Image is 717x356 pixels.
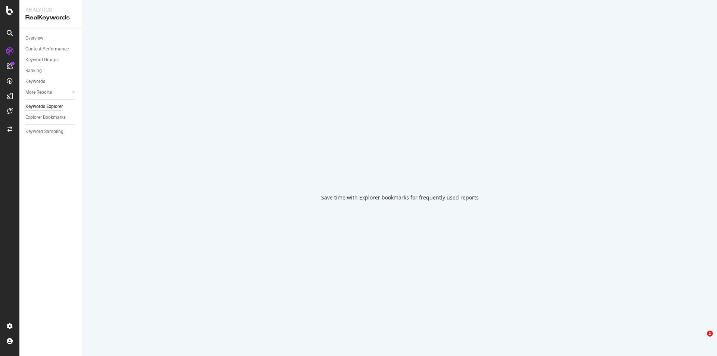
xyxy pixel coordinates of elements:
div: RealKeywords [25,13,77,22]
div: Save time with Explorer bookmarks for frequently used reports [321,194,479,201]
a: Ranking [25,67,77,75]
a: Keyword Sampling [25,128,77,136]
div: Analytics [25,6,77,13]
div: Keyword Groups [25,56,59,64]
iframe: Intercom live chat [692,331,710,349]
div: Overview [25,34,43,42]
div: animation [373,155,427,182]
div: Content Performance [25,45,69,53]
span: 1 [707,331,713,337]
a: Keywords Explorer [25,103,77,111]
div: Ranking [25,67,42,75]
a: Content Performance [25,45,77,53]
div: Keywords Explorer [25,103,63,111]
div: More Reports [25,89,52,96]
div: Keyword Sampling [25,128,63,136]
a: Keyword Groups [25,56,77,64]
a: More Reports [25,89,70,96]
a: Overview [25,34,77,42]
a: Keywords [25,78,77,86]
a: Explorer Bookmarks [25,114,77,121]
div: Keywords [25,78,45,86]
div: Explorer Bookmarks [25,114,66,121]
